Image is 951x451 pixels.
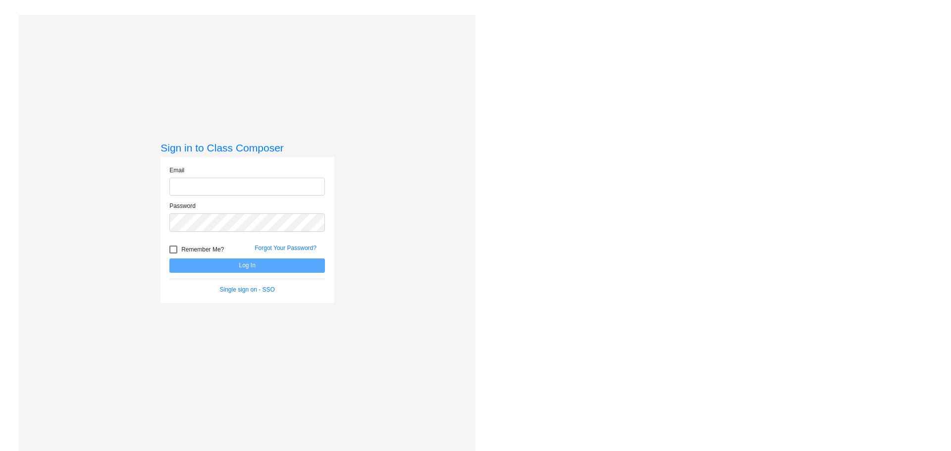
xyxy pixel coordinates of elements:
label: Email [169,166,184,175]
a: Single sign on - SSO [220,286,275,293]
label: Password [169,201,196,210]
button: Log In [169,258,325,273]
h3: Sign in to Class Composer [160,142,334,154]
span: Remember Me? [181,244,224,255]
a: Forgot Your Password? [255,245,317,251]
